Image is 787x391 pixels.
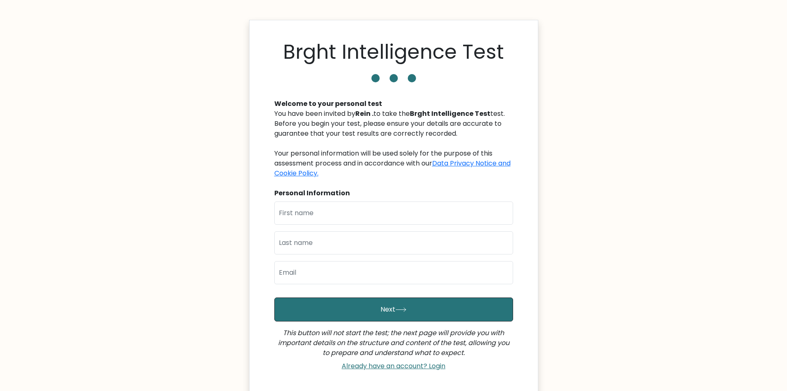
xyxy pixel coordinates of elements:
input: Email [274,261,513,284]
div: You have been invited by to take the test. Before you begin your test, please ensure your details... [274,109,513,178]
div: Personal Information [274,188,513,198]
div: Welcome to your personal test [274,99,513,109]
i: This button will not start the test; the next page will provide you with important details on the... [278,328,509,357]
b: Brght Intelligence Test [410,109,490,118]
a: Data Privacy Notice and Cookie Policy. [274,158,511,178]
b: Rein . [355,109,373,118]
h1: Brght Intelligence Test [283,40,504,64]
input: Last name [274,231,513,254]
a: Already have an account? Login [338,361,449,371]
button: Next [274,297,513,321]
input: First name [274,201,513,225]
